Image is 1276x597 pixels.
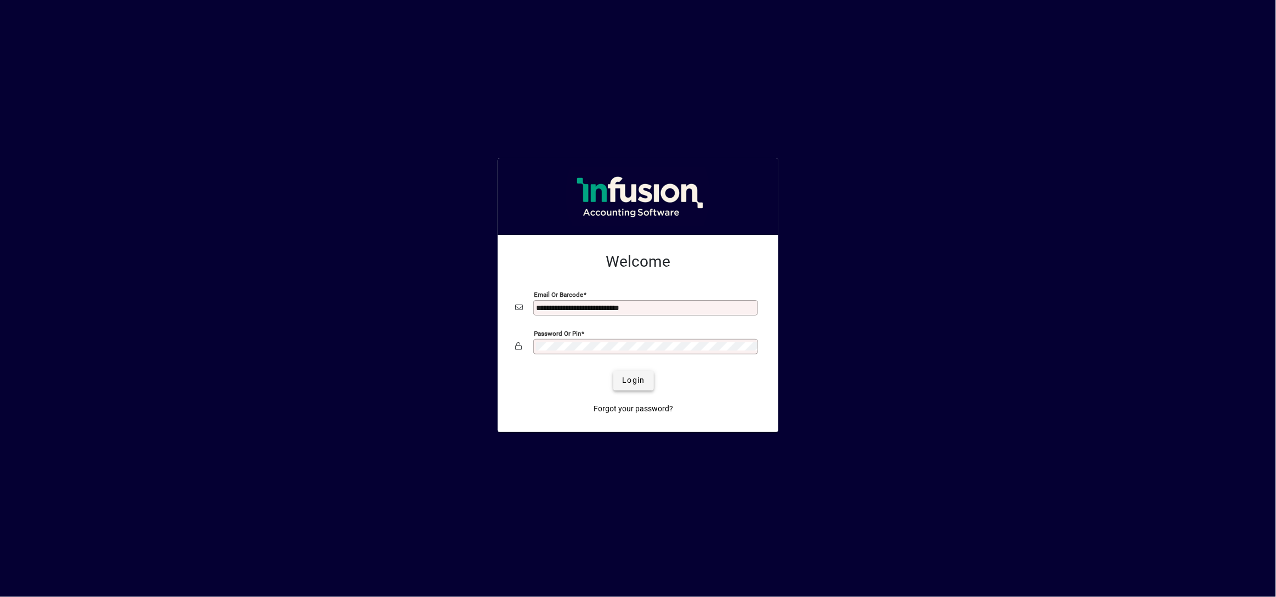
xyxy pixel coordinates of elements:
[594,403,674,415] span: Forgot your password?
[534,290,583,298] mat-label: Email or Barcode
[590,399,678,419] a: Forgot your password?
[534,329,581,337] mat-label: Password or Pin
[622,375,645,386] span: Login
[613,371,653,391] button: Login
[515,252,761,271] h2: Welcome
